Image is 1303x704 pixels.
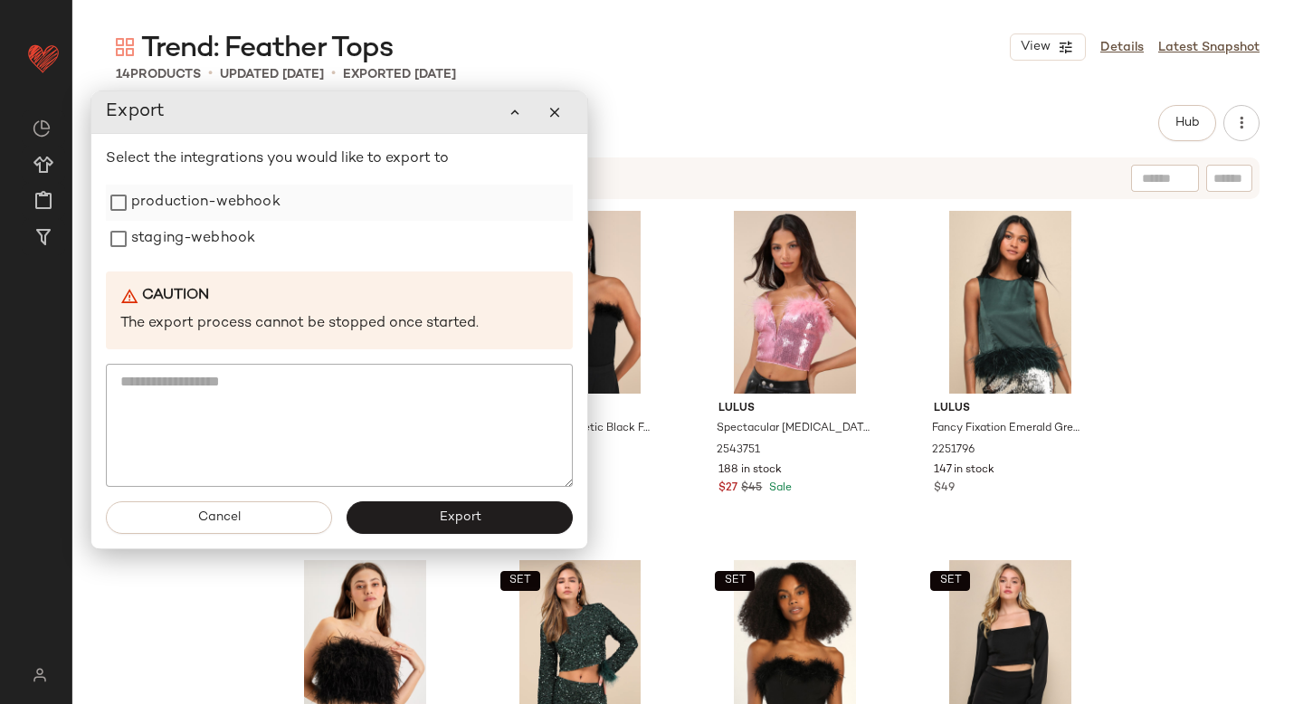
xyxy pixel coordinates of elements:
[331,63,336,85] span: •
[142,286,209,307] b: Caution
[741,480,762,497] span: $45
[718,462,782,479] span: 188 in stock
[120,314,558,335] p: The export process cannot be stopped once started.
[106,98,166,127] span: Export
[116,65,201,84] div: Products
[1158,105,1216,141] button: Hub
[930,571,970,591] button: SET
[718,401,871,417] span: Lulus
[106,148,573,170] p: Select the integrations you would like to export to
[438,510,480,525] span: Export
[1158,38,1260,57] a: Latest Snapshot
[131,185,281,221] label: production-webhook
[1100,38,1144,57] a: Details
[704,211,886,394] img: 12226701_2543751.jpg
[343,65,456,84] p: Exported [DATE]
[509,575,531,587] span: SET
[717,442,760,459] span: 2543751
[22,668,57,682] img: svg%3e
[932,442,975,459] span: 2251796
[717,421,870,437] span: Spectacular [MEDICAL_DATA] Pink Sequin Feather Cropped Cami Top
[934,480,955,497] span: $49
[1010,33,1086,61] button: View
[1020,40,1051,54] span: View
[220,65,324,84] p: updated [DATE]
[116,68,130,81] span: 14
[934,462,994,479] span: 147 in stock
[347,501,573,534] button: Export
[932,421,1085,437] span: Fancy Fixation Emerald Green Satin Feather Tank Top
[934,401,1087,417] span: Lulus
[500,571,540,591] button: SET
[938,575,961,587] span: SET
[919,211,1101,394] img: 10974761_2251796.jpg
[1175,116,1200,130] span: Hub
[141,31,393,67] span: Trend: Feather Tops
[715,571,755,591] button: SET
[25,40,62,76] img: heart_red.DM2ytmEG.svg
[208,63,213,85] span: •
[766,482,792,494] span: Sale
[33,119,51,138] img: svg%3e
[718,480,737,497] span: $27
[106,501,332,534] button: Cancel
[724,575,747,587] span: SET
[197,510,241,525] span: Cancel
[116,38,134,56] img: svg%3e
[131,221,255,257] label: staging-webhook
